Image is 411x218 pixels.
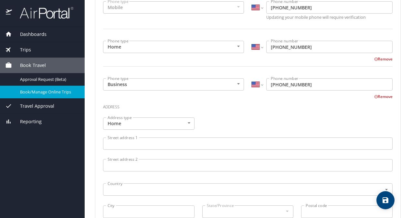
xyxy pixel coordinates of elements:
button: Remove [374,56,393,62]
div: Business [103,78,244,91]
div: Home [103,117,195,130]
span: Book Travel [12,62,46,69]
span: Approval Request (Beta) [20,76,77,82]
div: Mobile [103,1,244,14]
button: save [376,191,395,209]
div: Home [103,41,244,53]
button: Open [383,186,390,193]
span: Trips [12,46,31,53]
img: airportal-logo.png [13,6,73,19]
span: Travel Approval [12,103,54,110]
h3: Address [103,100,393,111]
p: Updating your mobile phone will require verification [266,15,393,19]
span: Book/Manage Online Trips [20,89,77,95]
span: Dashboards [12,31,47,38]
img: icon-airportal.png [6,6,13,19]
button: Remove [374,94,393,99]
span: Reporting [12,118,42,125]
